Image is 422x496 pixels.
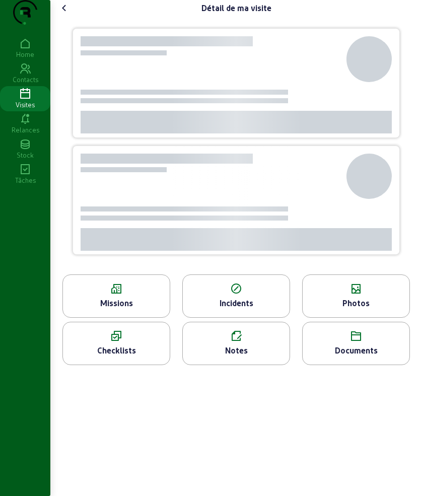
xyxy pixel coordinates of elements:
div: Incidents [183,297,290,309]
div: Notes [183,344,290,357]
div: Détail de ma visite [201,2,271,14]
div: Photos [303,297,409,309]
div: Checklists [63,344,170,357]
div: Documents [303,344,409,357]
div: Missions [63,297,170,309]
